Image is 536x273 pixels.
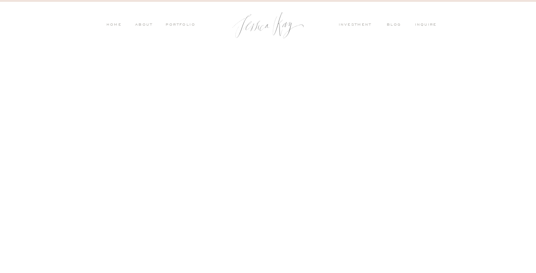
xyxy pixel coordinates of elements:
[106,22,122,29] a: HOME
[415,22,440,29] a: inquire
[133,22,153,29] a: ABOUT
[339,22,375,29] a: investment
[165,22,195,29] a: PORTFOLIO
[387,22,406,29] a: blog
